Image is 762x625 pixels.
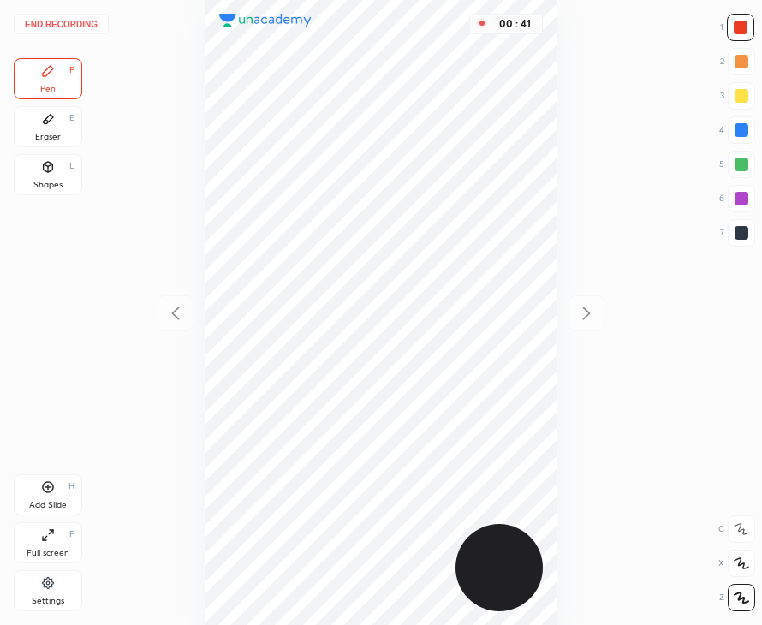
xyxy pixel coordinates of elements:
[40,85,56,93] div: Pen
[35,133,61,141] div: Eraser
[719,151,755,178] div: 5
[219,14,312,27] img: logo.38c385cc.svg
[33,181,63,189] div: Shapes
[720,82,755,110] div: 3
[718,550,755,577] div: X
[719,584,755,611] div: Z
[720,14,754,41] div: 1
[719,185,755,212] div: 6
[69,530,74,539] div: F
[32,597,64,605] div: Settings
[719,116,755,144] div: 4
[69,114,74,122] div: E
[27,549,69,557] div: Full screen
[29,501,67,509] div: Add Slide
[494,18,535,30] div: 00 : 41
[718,515,755,543] div: C
[69,66,74,74] div: P
[720,48,755,75] div: 2
[69,162,74,170] div: L
[720,219,755,247] div: 7
[14,14,109,34] button: End recording
[68,482,74,491] div: H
